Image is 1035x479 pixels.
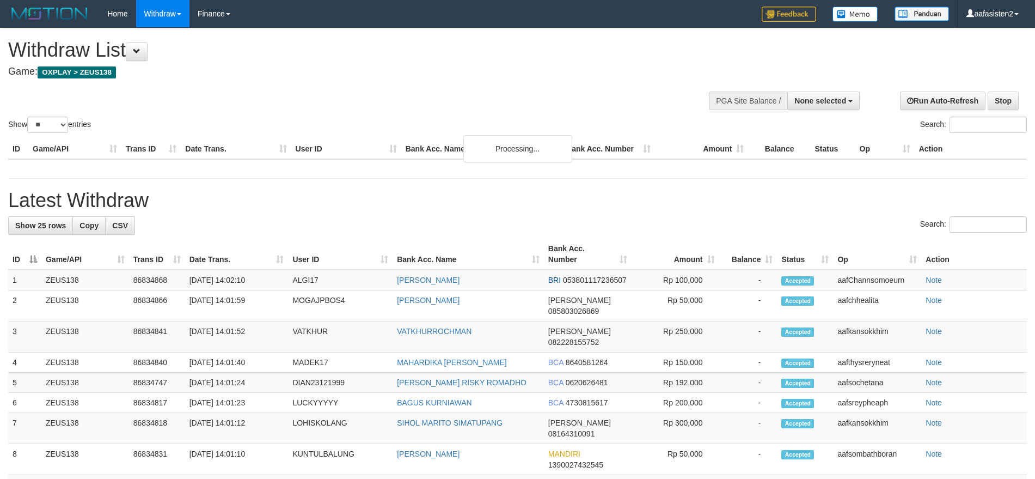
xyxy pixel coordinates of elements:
[632,444,719,475] td: Rp 50,000
[833,322,921,353] td: aafkansokkhim
[397,327,471,336] a: VATKHURROCHMAN
[41,393,129,413] td: ZEUS138
[833,270,921,290] td: aafChannsomoeurn
[563,276,627,284] span: Copy 053801117236507 to clipboard
[544,239,632,270] th: Bank Acc. Number: activate to sort column ascending
[632,413,719,444] td: Rp 300,000
[15,221,66,230] span: Show 25 rows
[8,322,41,353] td: 3
[719,373,777,393] td: -
[921,239,1027,270] th: Action
[397,276,460,284] a: [PERSON_NAME]
[926,358,942,367] a: Note
[632,290,719,322] td: Rp 50,000
[185,270,289,290] td: [DATE] 14:02:10
[185,393,289,413] td: [DATE] 14:01:23
[548,296,611,305] span: [PERSON_NAME]
[288,393,393,413] td: LUCKYYYYY
[833,353,921,373] td: aafthysreryneat
[832,7,878,22] img: Button%20Memo.svg
[719,322,777,353] td: -
[8,353,41,373] td: 4
[562,139,655,159] th: Bank Acc. Number
[926,398,942,407] a: Note
[781,379,814,388] span: Accepted
[41,322,129,353] td: ZEUS138
[8,239,41,270] th: ID: activate to sort column descending
[79,221,99,230] span: Copy
[41,353,129,373] td: ZEUS138
[288,373,393,393] td: DIAN23121999
[401,139,562,159] th: Bank Acc. Name
[288,444,393,475] td: KUNTULBALUNG
[719,444,777,475] td: -
[950,216,1027,233] input: Search:
[41,444,129,475] td: ZEUS138
[288,353,393,373] td: MADEK17
[632,353,719,373] td: Rp 150,000
[655,139,748,159] th: Amount
[719,239,777,270] th: Balance: activate to sort column ascending
[129,270,185,290] td: 86834868
[632,373,719,393] td: Rp 192,000
[632,239,719,270] th: Amount: activate to sort column ascending
[72,216,106,235] a: Copy
[709,92,787,110] div: PGA Site Balance /
[41,239,129,270] th: Game/API: activate to sort column ascending
[397,398,471,407] a: BAGUS KURNIAWAN
[926,327,942,336] a: Note
[393,239,544,270] th: Bank Acc. Name: activate to sort column ascending
[781,450,814,459] span: Accepted
[833,393,921,413] td: aafsreypheaph
[185,322,289,353] td: [DATE] 14:01:52
[129,444,185,475] td: 86834831
[748,139,810,159] th: Balance
[833,373,921,393] td: aafsochetana
[8,393,41,413] td: 6
[548,460,603,469] span: Copy 1390027432545 to clipboard
[129,239,185,270] th: Trans ID: activate to sort column ascending
[548,307,599,316] span: Copy 085803026869 to clipboard
[548,327,611,336] span: [PERSON_NAME]
[781,359,814,368] span: Accepted
[926,276,942,284] a: Note
[548,398,564,407] span: BCA
[926,450,942,458] a: Note
[781,296,814,306] span: Accepted
[548,358,564,367] span: BCA
[719,413,777,444] td: -
[926,378,942,387] a: Note
[810,139,855,159] th: Status
[926,419,942,427] a: Note
[781,328,814,337] span: Accepted
[129,393,185,413] td: 86834817
[185,444,289,475] td: [DATE] 14:01:10
[781,399,814,408] span: Accepted
[920,117,1027,133] label: Search:
[105,216,135,235] a: CSV
[988,92,1019,110] a: Stop
[8,5,91,22] img: MOTION_logo.png
[288,413,393,444] td: LOHISKOLANG
[548,378,564,387] span: BCA
[41,270,129,290] td: ZEUS138
[8,39,679,61] h1: Withdraw List
[129,353,185,373] td: 86834840
[632,393,719,413] td: Rp 200,000
[129,290,185,322] td: 86834866
[719,353,777,373] td: -
[397,419,503,427] a: SIHOL MARITO SIMATUPANG
[719,393,777,413] td: -
[8,444,41,475] td: 8
[855,139,915,159] th: Op
[548,338,599,347] span: Copy 082228155752 to clipboard
[833,239,921,270] th: Op: activate to sort column ascending
[566,398,608,407] span: Copy 4730815617 to clipboard
[833,444,921,475] td: aafsombathboran
[397,450,460,458] a: [PERSON_NAME]
[8,139,28,159] th: ID
[719,290,777,322] td: -
[777,239,833,270] th: Status: activate to sort column ascending
[38,66,116,78] span: OXPLAY > ZEUS138
[781,419,814,428] span: Accepted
